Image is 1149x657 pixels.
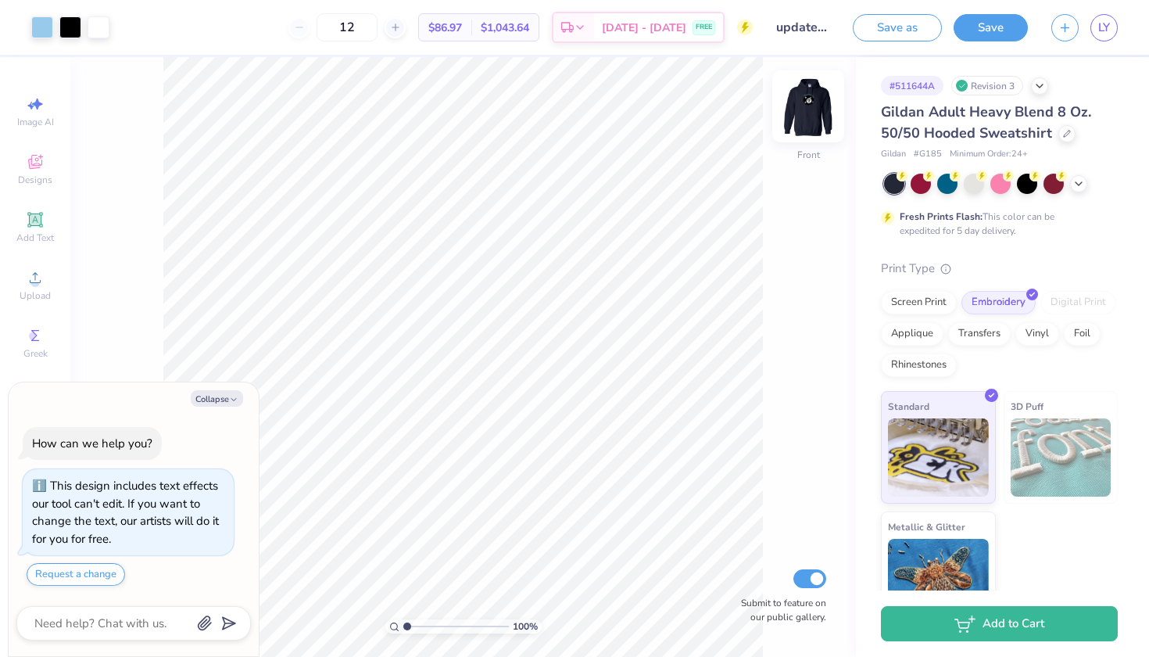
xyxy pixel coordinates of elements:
span: Gildan Adult Heavy Blend 8 Oz. 50/50 Hooded Sweatshirt [881,102,1091,142]
span: # G185 [914,148,942,161]
div: This design includes text effects our tool can't edit. If you want to change the text, our artist... [32,478,219,547]
div: How can we help you? [32,436,152,451]
div: This color can be expedited for 5 day delivery. [900,210,1092,238]
span: $1,043.64 [481,20,529,36]
button: Save as [853,14,942,41]
div: Applique [881,322,943,346]
button: Request a change [27,563,125,586]
img: 3D Puff [1011,418,1111,497]
span: Image AI [17,116,54,128]
div: Screen Print [881,291,957,314]
span: Upload [20,289,51,302]
img: Front [777,75,839,138]
span: Add Text [16,232,54,244]
span: Gildan [881,148,906,161]
span: 3D Puff [1011,398,1043,415]
div: Foil [1064,322,1101,346]
input: Untitled Design [764,12,841,43]
span: $86.97 [428,20,462,36]
span: Greek [23,347,48,360]
div: Vinyl [1015,322,1059,346]
span: Metallic & Glitter [888,519,965,535]
label: Submit to feature on our public gallery. [732,596,826,624]
strong: Fresh Prints Flash: [900,210,983,223]
span: [DATE] - [DATE] [602,20,686,36]
div: Revision 3 [951,76,1023,95]
span: Minimum Order: 24 + [950,148,1028,161]
div: Front [797,148,820,162]
img: Standard [888,418,989,497]
div: # 511644A [881,76,943,95]
span: Standard [888,398,929,415]
input: – – [317,13,378,41]
div: Transfers [948,322,1011,346]
span: 100 % [513,619,538,634]
div: Print Type [881,260,1118,278]
button: Collapse [191,390,243,407]
a: LY [1090,14,1118,41]
span: FREE [696,22,712,33]
span: Designs [18,174,52,186]
div: Rhinestones [881,354,957,377]
div: Digital Print [1040,291,1116,314]
button: Add to Cart [881,606,1118,641]
img: Metallic & Glitter [888,539,989,617]
div: Embroidery [961,291,1036,314]
button: Save [954,14,1028,41]
span: LY [1098,19,1110,37]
